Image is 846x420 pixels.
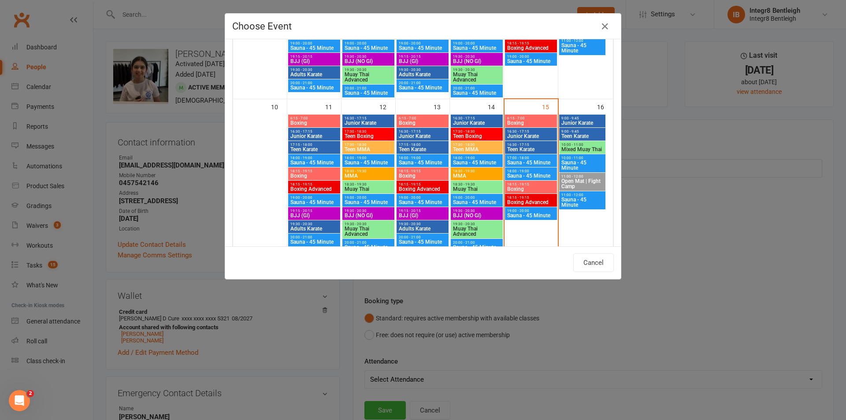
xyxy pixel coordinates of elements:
span: Adults Karate [398,226,447,231]
span: 18:00 - 19:00 [507,169,555,173]
span: Junior Karate [561,120,604,126]
span: BJJ (NO GI) [453,59,501,64]
span: 18:15 - 19:15 [507,196,555,200]
span: 10:00 - 11:00 [561,156,604,160]
span: Sauna - 45 Minute [344,200,393,205]
div: 15 [542,99,558,114]
span: 19:15 - 20:15 [290,209,338,213]
span: Boxing Advanced [290,186,338,192]
span: Boxing Advanced [507,200,555,205]
span: 18:15 - 19:15 [507,41,555,45]
span: Sauna - 45 Minute [344,245,393,250]
span: Sauna - 45 Minute [398,85,447,90]
span: Teen Boxing [344,134,393,139]
span: Sauna - 45 Minute [398,45,447,51]
span: 19:30 - 20:30 [398,68,447,72]
span: 18:00 - 19:00 [453,156,501,160]
span: 18:30 - 19:30 [453,169,501,173]
button: Cancel [573,253,614,272]
span: 20:00 - 21:00 [398,235,447,239]
span: Sauna - 45 Minute [507,59,555,64]
iframe: Intercom live chat [9,390,30,411]
span: Sauna - 45 Minute [398,200,447,205]
div: 14 [488,99,504,114]
span: 18:30 - 19:30 [344,169,393,173]
span: Boxing [398,173,447,178]
span: BJJ (NO GI) [344,59,393,64]
span: 20:00 - 21:00 [398,81,447,85]
span: 9:00 - 9:45 [561,130,604,134]
span: Sauna - 45 Minute [290,160,338,165]
span: Muay Thai Advanced [344,72,393,82]
span: Sauna - 45 Minute [290,85,338,90]
span: Junior Karate [507,134,555,139]
span: 19:30 - 20:30 [453,55,501,59]
span: Sauna - 45 Minute [290,45,338,51]
span: 17:30 - 18:30 [344,130,393,134]
span: 20:00 - 21:00 [344,241,393,245]
span: Muay Thai Advanced [344,226,393,237]
h4: Choose Event [232,21,614,32]
span: Sauna - 45 Minute [561,43,604,53]
span: Sauna - 45 Minute [344,160,393,165]
span: 16:30 - 17:15 [290,130,338,134]
span: 10:00 - 11:00 [561,143,604,147]
span: 19:30 - 20:30 [344,68,393,72]
span: Boxing Advanced [398,186,447,192]
span: 9:00 - 9:45 [561,116,604,120]
span: 18:00 - 19:00 [398,156,447,160]
span: 19:30 - 20:30 [344,55,393,59]
span: Sauna - 45 Minute [453,245,501,250]
span: 17:30 - 18:30 [453,143,501,147]
span: 19:30 - 20:30 [344,209,393,213]
span: 18:30 - 19:30 [453,182,501,186]
span: Sauna - 45 Minute [453,45,501,51]
span: Teen Karate [290,147,338,152]
span: Adults Karate [290,226,338,231]
span: Junior Karate [398,134,447,139]
span: Teen Karate [398,147,447,152]
span: BJJ (NO GI) [453,213,501,218]
span: 16:30 - 17:15 [507,130,555,134]
span: Sauna - 45 Minute [344,45,393,51]
span: 20:00 - 21:00 [344,86,393,90]
span: 19:15 - 20:15 [290,55,338,59]
span: 19:30 - 20:30 [453,222,501,226]
span: 20:00 - 21:00 [453,86,501,90]
span: 16:30 - 17:15 [398,130,447,134]
span: 18:15 - 19:15 [290,169,338,173]
span: Boxing [507,120,555,126]
span: 20:00 - 21:00 [290,81,338,85]
span: 16:30 - 17:15 [453,116,501,120]
span: Open Mat | Fight Camp [561,178,604,189]
span: Sauna - 45 Minute [398,239,447,245]
button: Close [598,19,612,33]
span: Sauna - 45 Minute [561,197,604,208]
span: 17:15 - 18:00 [290,143,338,147]
span: 6:15 - 7:00 [398,116,447,120]
span: Sauna - 45 Minute [290,239,338,245]
span: Muay Thai [344,186,393,192]
span: 20:00 - 21:00 [453,241,501,245]
span: Junior Karate [453,120,501,126]
span: BJJ (NO GI) [344,213,393,218]
span: 17:30 - 18:30 [344,143,393,147]
span: Muay Thai Advanced [453,72,501,82]
span: BJJ (GI) [398,59,447,64]
span: Sauna - 45 Minute [507,213,555,218]
span: Teen Karate [507,147,555,152]
span: Teen Boxing [453,134,501,139]
span: 19:30 - 20:30 [344,222,393,226]
span: Sauna - 45 Minute [453,200,501,205]
span: 17:30 - 18:30 [453,130,501,134]
div: 12 [379,99,395,114]
span: BJJ (GI) [290,59,338,64]
span: 18:00 - 19:00 [290,156,338,160]
div: 10 [271,99,287,114]
span: 18:15 - 19:15 [507,182,555,186]
span: 11:00 - 12:00 [561,193,604,197]
span: 18:30 - 19:30 [344,182,393,186]
span: BJJ (GI) [290,213,338,218]
span: 11:00 - 12:00 [561,39,604,43]
span: 18:00 - 19:00 [344,156,393,160]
